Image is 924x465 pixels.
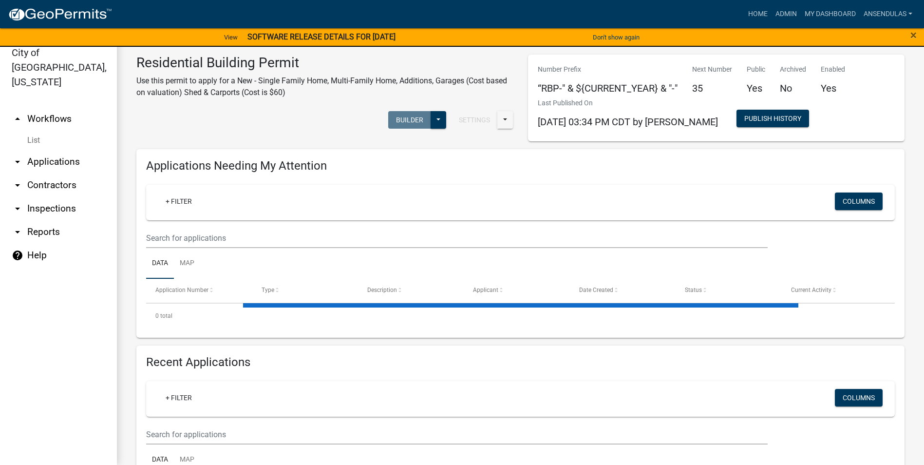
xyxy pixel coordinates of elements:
[12,113,23,125] i: arrow_drop_up
[451,111,498,129] button: Settings
[772,5,801,23] a: Admin
[146,425,768,445] input: Search for applications
[538,82,678,94] h5: “RBP-" & ${CURRENT_YEAR} & "-"
[780,82,806,94] h5: No
[589,29,643,45] button: Don't show again
[910,28,917,42] span: ×
[821,64,845,75] p: Enabled
[247,32,396,41] strong: SOFTWARE RELEASE DETAILS FOR [DATE]
[780,64,806,75] p: Archived
[367,287,397,293] span: Description
[146,355,895,369] h4: Recent Applications
[801,5,860,23] a: My Dashboard
[538,64,678,75] p: Number Prefix
[464,279,569,302] datatable-header-cell: Applicant
[747,82,765,94] h5: Yes
[736,115,809,123] wm-modal-confirm: Workflow Publish History
[676,279,781,302] datatable-header-cell: Status
[174,248,200,279] a: Map
[158,193,200,210] a: + Filter
[744,5,772,23] a: Home
[538,98,718,108] p: Last Published On
[835,193,883,210] button: Columns
[12,203,23,214] i: arrow_drop_down
[692,82,732,94] h5: 35
[579,287,613,293] span: Date Created
[262,287,274,293] span: Type
[12,156,23,168] i: arrow_drop_down
[570,279,676,302] datatable-header-cell: Date Created
[146,159,895,173] h4: Applications Needing My Attention
[736,110,809,127] button: Publish History
[388,111,431,129] button: Builder
[12,226,23,238] i: arrow_drop_down
[136,75,513,98] p: Use this permit to apply for a New - Single Family Home, Multi-Family Home, Additions, Garages (C...
[821,82,845,94] h5: Yes
[358,279,464,302] datatable-header-cell: Description
[692,64,732,75] p: Next Number
[12,179,23,191] i: arrow_drop_down
[791,287,831,293] span: Current Activity
[835,389,883,407] button: Columns
[146,248,174,279] a: Data
[220,29,242,45] a: View
[685,287,702,293] span: Status
[158,389,200,407] a: + Filter
[747,64,765,75] p: Public
[155,287,208,293] span: Application Number
[12,250,23,261] i: help
[146,228,768,248] input: Search for applications
[252,279,358,302] datatable-header-cell: Type
[860,5,916,23] a: ansendulas
[538,116,718,128] span: [DATE] 03:34 PM CDT by [PERSON_NAME]
[910,29,917,41] button: Close
[146,279,252,302] datatable-header-cell: Application Number
[136,55,513,71] h3: Residential Building Permit
[473,287,498,293] span: Applicant
[146,304,895,328] div: 0 total
[782,279,887,302] datatable-header-cell: Current Activity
